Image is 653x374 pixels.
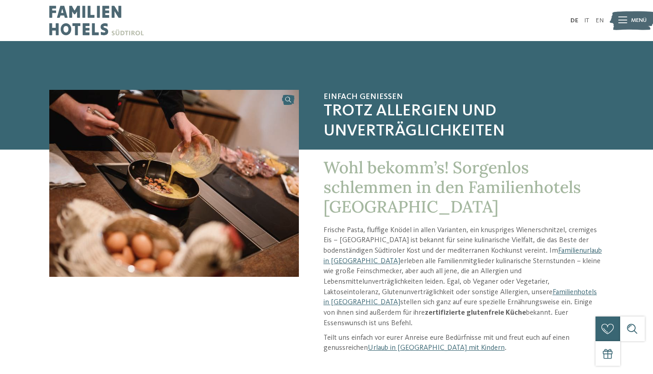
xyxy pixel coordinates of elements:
[324,247,602,265] a: Familienurlaub in [GEOGRAPHIC_DATA]
[324,333,604,353] p: Teilt uns einfach vor eurer Anreise eure Bedürfnisse mit und freut euch auf einen genussreichen .
[596,17,604,24] a: EN
[425,309,526,317] strong: zertifizierte glutenfreie Küche
[368,344,505,352] a: Urlaub in [GEOGRAPHIC_DATA] mit Kindern
[324,225,604,329] p: Frische Pasta, fluffige Knödel in allen Varianten, ein knuspriges Wienerschnitzel, cremiges Eis –...
[49,90,299,277] img: Glutenfreies Hotel in Südtirol
[631,16,647,25] span: Menü
[324,102,604,141] span: trotz Allergien und Unverträglichkeiten
[324,92,604,102] span: Einfach genießen
[584,17,589,24] a: IT
[570,17,578,24] a: DE
[324,157,581,217] span: Wohl bekomm’s! Sorgenlos schlemmen in den Familienhotels [GEOGRAPHIC_DATA]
